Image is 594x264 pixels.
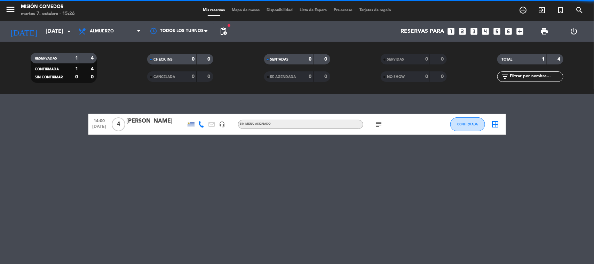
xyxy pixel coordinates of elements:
[91,124,108,132] span: [DATE]
[375,120,383,129] i: subject
[540,27,548,36] span: print
[493,27,502,36] i: looks_5
[559,21,589,42] div: LOG OUT
[5,4,16,15] i: menu
[91,67,95,71] strong: 4
[219,121,225,127] i: headset_mic
[296,8,330,12] span: Lista de Espera
[516,27,525,36] i: add_box
[575,6,584,14] i: search
[324,57,328,62] strong: 0
[309,57,311,62] strong: 0
[501,72,509,81] i: filter_list
[270,75,296,79] span: RE AGENDADA
[458,27,467,36] i: looks_two
[228,8,263,12] span: Mapa de mesas
[538,6,546,14] i: exit_to_app
[199,8,228,12] span: Mis reservas
[75,67,78,71] strong: 1
[447,27,456,36] i: looks_one
[519,6,527,14] i: add_circle_outline
[21,3,75,10] div: Misión Comedor
[425,74,428,79] strong: 0
[504,27,513,36] i: looks_6
[219,27,228,36] span: pending_actions
[425,57,428,62] strong: 0
[153,75,175,79] span: CANCELADA
[91,56,95,61] strong: 4
[270,58,289,61] span: SENTADAS
[330,8,356,12] span: Pre-acceso
[153,58,173,61] span: CHECK INS
[90,29,114,34] span: Almuerzo
[356,8,395,12] span: Tarjetas de regalo
[5,24,42,39] i: [DATE]
[387,75,405,79] span: NO SHOW
[208,74,212,79] strong: 0
[227,23,231,28] span: fiber_manual_record
[91,75,95,79] strong: 0
[112,117,125,131] span: 4
[450,117,485,131] button: CONFIRMADA
[21,10,75,17] div: martes 7. octubre - 15:26
[470,27,479,36] i: looks_3
[501,58,512,61] span: TOTAL
[35,57,57,60] span: RESERVADAS
[91,116,108,124] span: 14:00
[5,4,16,17] button: menu
[387,58,404,61] span: SERVIDAS
[240,123,271,125] span: Sin menú asignado
[324,74,328,79] strong: 0
[441,57,445,62] strong: 0
[75,75,78,79] strong: 0
[35,76,63,79] span: SIN CONFIRMAR
[309,74,311,79] strong: 0
[65,27,73,36] i: arrow_drop_down
[208,57,212,62] strong: 0
[401,28,444,35] span: Reservas para
[263,8,296,12] span: Disponibilidad
[481,27,490,36] i: looks_4
[491,120,500,129] i: border_all
[441,74,445,79] strong: 0
[542,57,545,62] strong: 1
[192,57,195,62] strong: 0
[558,57,562,62] strong: 4
[35,68,59,71] span: CONFIRMADA
[192,74,195,79] strong: 0
[509,73,563,80] input: Filtrar por nombre...
[75,56,78,61] strong: 1
[570,27,578,36] i: power_settings_new
[556,6,565,14] i: turned_in_not
[127,117,186,126] div: [PERSON_NAME]
[457,122,478,126] span: CONFIRMADA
